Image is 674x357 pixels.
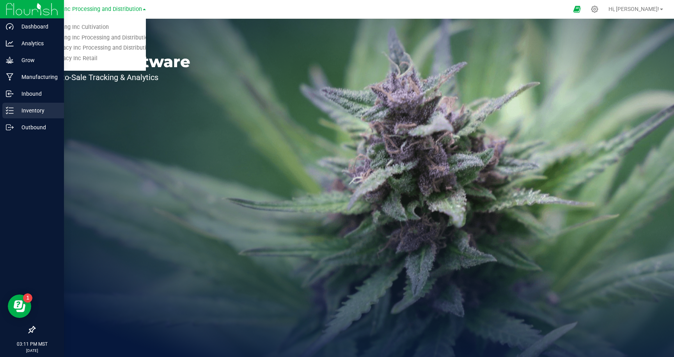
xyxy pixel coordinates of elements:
inline-svg: Grow [6,56,14,64]
iframe: Resource center [8,295,31,318]
p: Dashboard [14,22,60,31]
p: Inventory [14,106,60,115]
inline-svg: Analytics [6,39,14,47]
inline-svg: Manufacturing [6,73,14,81]
p: Outbound [14,123,60,132]
inline-svg: Inbound [6,90,14,98]
iframe: Resource center unread badge [23,293,32,303]
inline-svg: Outbound [6,123,14,131]
p: [DATE] [4,348,60,353]
span: Globe Farmacy Inc Processing and Distribution [23,6,142,12]
a: Globe Farmacy Inc Retail [23,54,146,64]
p: Seed-to-Sale Tracking & Analytics [42,73,190,81]
p: Manufacturing [14,72,60,82]
div: Manage settings [590,5,600,13]
p: Analytics [14,39,60,48]
a: Earth's Healing Inc Cultivation [23,22,146,33]
p: Grow [14,55,60,65]
span: Hi, [PERSON_NAME]! [608,6,659,12]
inline-svg: Dashboard [6,23,14,30]
a: Earth's Healing Inc Processing and Distribution [23,33,146,43]
p: Inbound [14,89,60,98]
p: 03:11 PM MST [4,341,60,348]
a: Globe Farmacy Inc Processing and Distribution [23,43,146,54]
span: Open Ecommerce Menu [568,2,586,17]
inline-svg: Inventory [6,107,14,114]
